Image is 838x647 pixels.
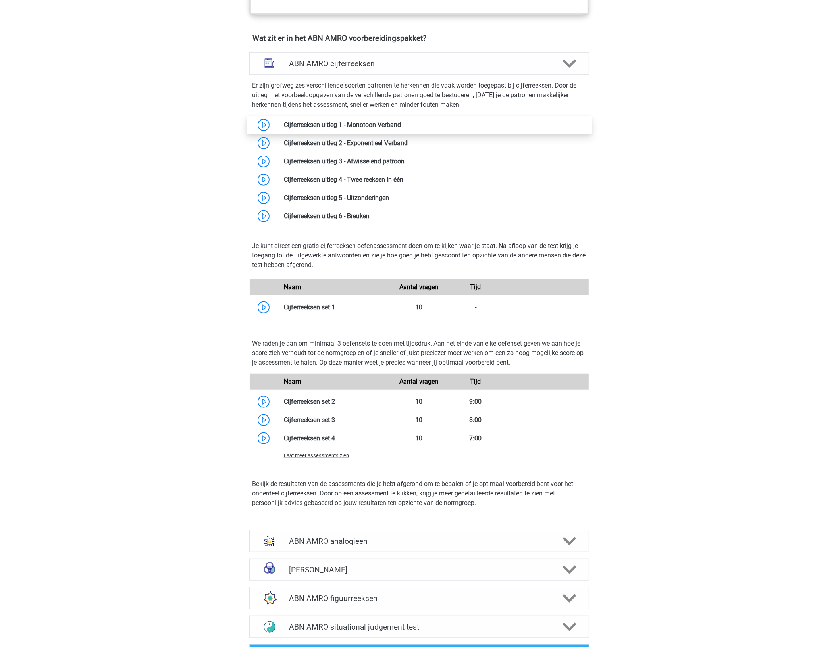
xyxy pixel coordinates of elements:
[289,594,549,603] h4: ABN AMRO figuurreeksen
[259,531,280,551] img: analogieen
[284,453,349,459] span: Laat meer assessments zien
[278,303,391,312] div: Cijferreeksen set 1
[447,282,504,292] div: Tijd
[252,339,586,367] p: We raden je aan om minimaal 3 oefensets te doen met tijdsdruk. Aan het einde van elke oefenset ge...
[278,138,589,148] div: Cijferreeksen uitleg 2 - Exponentieel Verband
[278,377,391,386] div: Naam
[278,211,589,221] div: Cijferreeksen uitleg 6 - Breuken
[278,434,391,443] div: Cijferreeksen set 4
[289,565,549,574] h4: [PERSON_NAME]
[259,588,280,609] img: figuurreeksen
[278,282,391,292] div: Naam
[246,616,592,638] a: situational judgement test ABN AMRO situational judgement test
[278,175,589,184] div: Cijferreeksen uitleg 4 - Twee reeksen in één
[253,34,586,43] h4: Wat zit er in het ABN AMRO voorbereidingspakket?
[246,530,592,552] a: analogieen ABN AMRO analogieen
[252,241,586,270] p: Je kunt direct een gratis cijferreeksen oefenassessment doen om te kijken waar je staat. Na afloo...
[259,53,280,74] img: cijferreeksen
[278,120,589,130] div: Cijferreeksen uitleg 1 - Monotoon Verband
[289,59,549,68] h4: ABN AMRO cijferreeksen
[447,377,504,386] div: Tijd
[278,157,589,166] div: Cijferreeksen uitleg 3 - Afwisselend patroon
[278,415,391,425] div: Cijferreeksen set 3
[252,479,586,508] p: Bekijk de resultaten van de assessments die je hebt afgerond om te bepalen of je optimaal voorber...
[252,81,586,109] p: Er zijn grofweg zes verschillende soorten patronen te herkennen die vaak worden toegepast bij cij...
[289,537,549,546] h4: ABN AMRO analogieen
[289,622,549,632] h4: ABN AMRO situational judgement test
[391,282,447,292] div: Aantal vragen
[259,559,280,580] img: syllogismen
[246,52,592,75] a: cijferreeksen ABN AMRO cijferreeksen
[246,587,592,609] a: figuurreeksen ABN AMRO figuurreeksen
[246,559,592,581] a: syllogismen [PERSON_NAME]
[391,377,447,386] div: Aantal vragen
[259,616,280,637] img: situational judgement test
[278,397,391,407] div: Cijferreeksen set 2
[278,193,589,203] div: Cijferreeksen uitleg 5 - Uitzonderingen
